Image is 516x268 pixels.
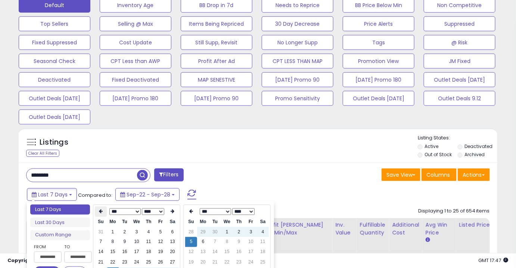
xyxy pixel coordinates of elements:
td: 15 [221,247,233,257]
label: From [34,243,60,251]
td: 15 [107,247,119,257]
button: Filters [154,168,183,182]
div: Profit [PERSON_NAME] on Min/Max [264,221,329,237]
div: Avg Win Price [426,221,453,237]
th: Tu [119,217,131,227]
button: Save View [382,168,420,181]
th: Tu [209,217,221,227]
td: 17 [131,247,143,257]
button: Top Sellers [19,16,90,31]
button: Last 7 Days [27,188,77,201]
td: 1 [221,227,233,237]
td: 5 [155,227,167,237]
td: 10 [131,237,143,247]
td: 21 [209,258,221,268]
button: [DATE] Promo 90 [181,91,252,106]
td: 14 [95,247,107,257]
td: 25 [143,258,155,268]
button: Promotion View [343,54,414,69]
button: 30 Day Decrease [262,16,333,31]
td: 11 [257,237,269,247]
td: 20 [167,247,178,257]
th: Sa [167,217,178,227]
th: We [221,217,233,227]
td: 16 [119,247,131,257]
td: 1 [107,227,119,237]
button: Suppressed [424,16,495,31]
td: 4 [257,227,269,237]
td: 22 [107,258,119,268]
li: Last 7 Days [30,205,90,215]
label: Active [425,143,438,149]
td: 23 [119,258,131,268]
td: 6 [197,237,209,247]
button: Sep-22 - Sep-28 [115,188,180,201]
div: Clear All Filters [26,150,59,157]
td: 17 [245,247,257,257]
th: Mo [197,217,209,227]
button: Outlet Deals [DATE] [424,72,495,87]
td: 20 [197,258,209,268]
td: 11 [143,237,155,247]
button: Fixed Deactivated [100,72,171,87]
td: 19 [185,258,197,268]
td: 9 [233,237,245,247]
button: Columns [422,168,457,181]
button: JM Fixed [424,54,495,69]
td: 5 [185,237,197,247]
button: Profit After Ad [181,54,252,69]
td: 24 [245,258,257,268]
button: Selling @ Max [100,16,171,31]
p: Listing States: [418,135,497,142]
button: [DATE] Promo 90 [262,72,333,87]
th: The percentage added to the cost of goods (COGS) that forms the calculator for Min & Max prices. [261,218,332,255]
th: We [131,217,143,227]
th: Mo [107,217,119,227]
td: 29 [197,227,209,237]
button: Tags [343,35,414,50]
button: MAP SENESTIVE [181,72,252,87]
button: Outlet Deals [DATE] [19,110,90,124]
span: Compared to: [78,192,112,199]
td: 12 [155,237,167,247]
td: 3 [245,227,257,237]
td: 9 [119,237,131,247]
td: 10 [245,237,257,247]
button: Actions [458,168,490,181]
td: 16 [233,247,245,257]
div: seller snap | | [7,257,130,264]
button: Outlet Deals [DATE] [343,91,414,106]
th: Fr [155,217,167,227]
td: 23 [233,258,245,268]
td: 7 [209,237,221,247]
td: 8 [107,237,119,247]
th: Th [143,217,155,227]
button: Seasonal Check [19,54,90,69]
span: Last 7 Days [38,191,68,198]
label: Archived [465,151,485,158]
td: 27 [167,258,178,268]
td: 2 [119,227,131,237]
div: Additional Cost [392,221,419,237]
small: Avg Win Price. [426,237,430,243]
button: Outlet Deals [DATE] [19,91,90,106]
button: [DATE] Promo 180 [100,91,171,106]
td: 14 [209,247,221,257]
button: CPT LESS THAN MAP [262,54,333,69]
th: Sa [257,217,269,227]
button: Still Supp, Revisit [181,35,252,50]
th: Su [95,217,107,227]
th: Fr [245,217,257,227]
td: 18 [143,247,155,257]
h5: Listings [40,137,68,148]
button: Cost Update [100,35,171,50]
td: 2 [233,227,245,237]
td: 28 [185,227,197,237]
td: 6 [167,227,178,237]
td: 31 [95,227,107,237]
td: 3 [131,227,143,237]
button: No Longer Supp [262,35,333,50]
th: Th [233,217,245,227]
button: Items Being Repriced [181,16,252,31]
span: 2025-10-6 17:47 GMT [479,257,509,264]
